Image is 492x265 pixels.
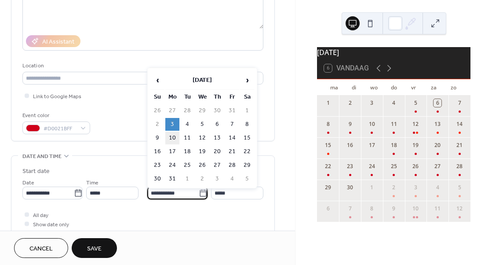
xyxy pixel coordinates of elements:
[412,184,419,191] div: 3
[195,132,209,144] td: 12
[368,120,376,128] div: 10
[225,145,239,158] td: 21
[210,159,224,172] td: 27
[390,99,398,107] div: 4
[424,79,444,95] div: za
[434,184,441,191] div: 4
[22,167,50,176] div: Start date
[346,162,354,170] div: 23
[87,244,102,254] span: Save
[72,238,117,258] button: Save
[364,79,384,95] div: wo
[165,91,179,103] th: Mo
[412,99,419,107] div: 5
[240,173,254,185] td: 5
[456,99,463,107] div: 7
[324,162,332,170] div: 22
[225,159,239,172] td: 28
[210,118,224,131] td: 6
[180,118,194,131] td: 4
[210,104,224,117] td: 30
[434,141,441,149] div: 20
[240,132,254,144] td: 15
[195,118,209,131] td: 5
[434,120,441,128] div: 13
[22,178,34,188] span: Date
[195,104,209,117] td: 29
[324,79,344,95] div: ma
[44,124,76,133] span: #D0021BFF
[165,159,179,172] td: 24
[22,111,88,120] div: Event color
[210,91,224,103] th: Th
[412,162,419,170] div: 26
[456,205,463,213] div: 12
[225,173,239,185] td: 4
[346,120,354,128] div: 9
[180,104,194,117] td: 28
[444,79,463,95] div: zo
[33,220,69,229] span: Show date only
[195,159,209,172] td: 26
[456,141,463,149] div: 21
[14,238,68,258] button: Cancel
[150,173,164,185] td: 30
[165,173,179,185] td: 31
[165,132,179,144] td: 10
[324,99,332,107] div: 1
[456,162,463,170] div: 28
[165,104,179,117] td: 27
[412,120,419,128] div: 12
[195,91,209,103] th: We
[368,141,376,149] div: 17
[368,162,376,170] div: 24
[33,92,81,101] span: Link to Google Maps
[33,229,66,239] span: Hide end time
[180,173,194,185] td: 1
[33,211,48,220] span: All day
[324,205,332,213] div: 6
[404,79,423,95] div: vr
[150,145,164,158] td: 16
[390,120,398,128] div: 11
[240,104,254,117] td: 1
[346,141,354,149] div: 16
[165,145,179,158] td: 17
[390,184,398,191] div: 2
[317,47,470,58] div: [DATE]
[180,132,194,144] td: 11
[241,71,254,89] span: ›
[210,145,224,158] td: 20
[22,61,262,70] div: Location
[225,91,239,103] th: Fr
[150,91,164,103] th: Su
[456,120,463,128] div: 14
[346,99,354,107] div: 2
[324,184,332,191] div: 29
[434,162,441,170] div: 27
[240,159,254,172] td: 29
[151,71,164,89] span: ‹
[434,99,441,107] div: 6
[368,184,376,191] div: 1
[368,205,376,213] div: 8
[150,159,164,172] td: 23
[434,205,441,213] div: 11
[225,132,239,144] td: 14
[210,132,224,144] td: 13
[165,118,179,131] td: 3
[165,71,239,90] th: [DATE]
[368,99,376,107] div: 3
[29,244,53,254] span: Cancel
[240,145,254,158] td: 22
[225,118,239,131] td: 7
[210,173,224,185] td: 3
[324,120,332,128] div: 8
[344,79,364,95] div: di
[412,205,419,213] div: 10
[240,118,254,131] td: 8
[86,178,98,188] span: Time
[456,184,463,191] div: 5
[412,141,419,149] div: 19
[150,132,164,144] td: 9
